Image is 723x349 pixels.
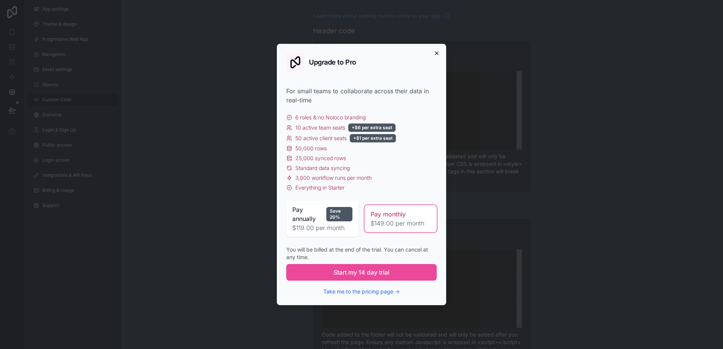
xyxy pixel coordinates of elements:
[295,124,345,131] span: 10 active team seats
[286,246,437,261] div: You will be billed at the end of the trial. You can cancel at any time.
[326,207,352,221] div: Save 20%
[295,164,350,172] span: Standard data syncing
[295,145,327,152] span: 50,000 rows
[371,210,406,219] span: Pay monthly
[286,86,437,105] div: For small teams to collaborate across their data in real-time
[350,134,396,142] div: +$1 per extra seat
[292,205,323,223] span: Pay annually
[295,154,346,162] span: 25,000 synced rows
[371,219,431,228] span: $149.00 per month
[334,268,389,277] span: Start my 14 day trial
[292,223,352,232] span: $119.00 per month
[295,174,372,182] span: 3,000 workflow runs per month
[295,134,347,142] span: 50 active client seats
[295,184,344,191] span: Everything in Starter
[309,59,356,66] h2: Upgrade to Pro
[348,124,396,132] div: +$6 per extra seat
[286,264,437,281] button: Start my 14 day trial
[323,288,400,295] button: Take me to the pricing page →
[295,114,366,121] span: 6 roles & no Noloco branding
